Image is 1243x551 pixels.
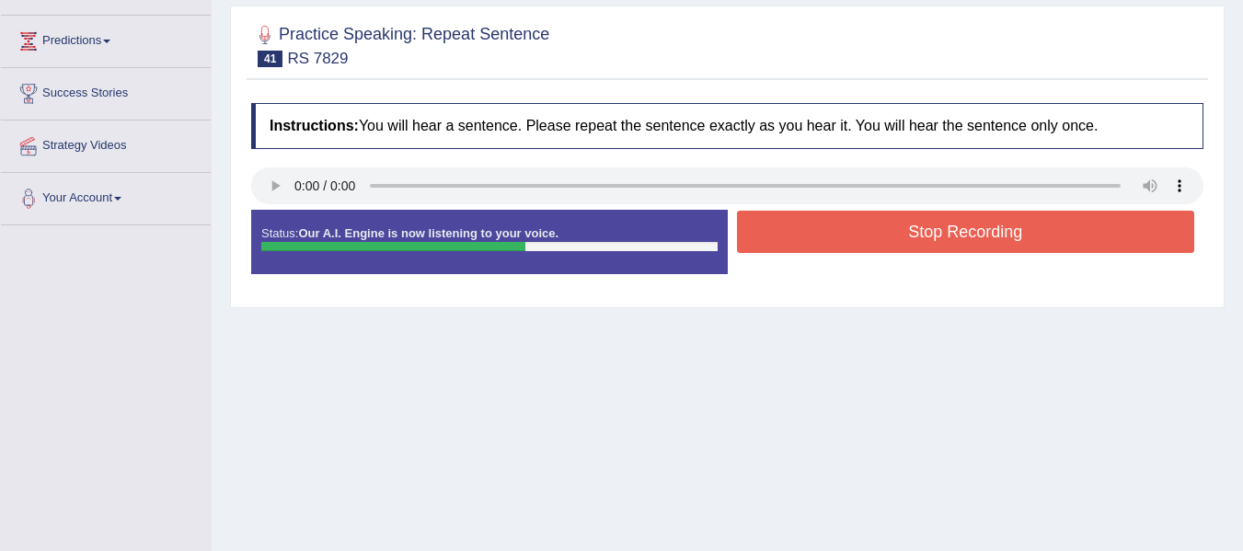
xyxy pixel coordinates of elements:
small: RS 7829 [287,50,348,67]
a: Success Stories [1,68,211,114]
span: 41 [258,51,282,67]
h4: You will hear a sentence. Please repeat the sentence exactly as you hear it. You will hear the se... [251,103,1203,149]
a: Strategy Videos [1,121,211,166]
h2: Practice Speaking: Repeat Sentence [251,21,549,67]
strong: Our A.I. Engine is now listening to your voice. [298,226,558,240]
a: Your Account [1,173,211,219]
a: Predictions [1,16,211,62]
div: Status: [251,210,728,274]
b: Instructions: [270,118,359,133]
button: Stop Recording [737,211,1195,253]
